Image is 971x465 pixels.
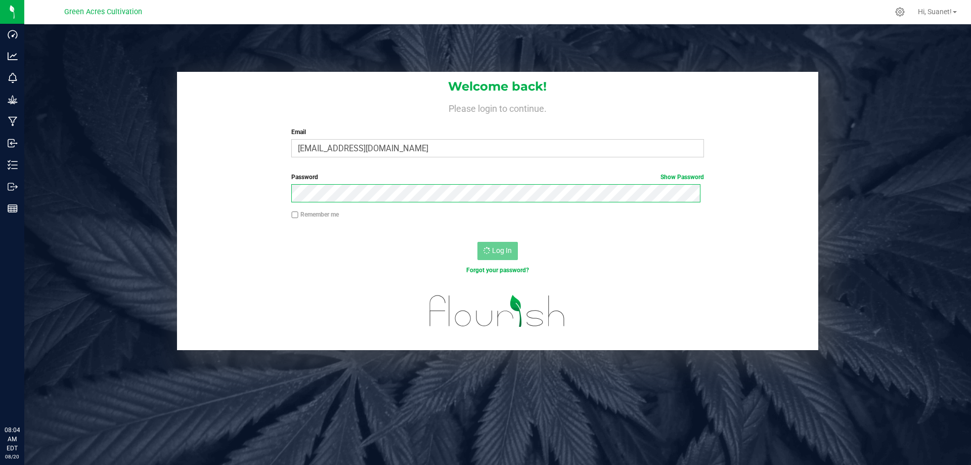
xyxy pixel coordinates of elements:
[64,8,142,16] span: Green Acres Cultivation
[177,101,818,113] h4: Please login to continue.
[291,212,298,219] input: Remember me
[8,51,18,61] inline-svg: Analytics
[466,267,529,274] a: Forgot your password?
[291,210,339,219] label: Remember me
[177,80,818,93] h1: Welcome back!
[492,246,512,255] span: Log In
[8,203,18,214] inline-svg: Reports
[918,8,952,16] span: Hi, Suanet!
[291,174,318,181] span: Password
[8,116,18,126] inline-svg: Manufacturing
[5,426,20,453] p: 08:04 AM EDT
[8,160,18,170] inline-svg: Inventory
[4,1,8,11] span: 1
[8,138,18,148] inline-svg: Inbound
[8,29,18,39] inline-svg: Dashboard
[291,128,703,137] label: Email
[894,7,906,17] div: Manage settings
[477,242,518,260] button: Log In
[417,285,578,337] img: flourish_logo.svg
[8,95,18,105] inline-svg: Grow
[5,453,20,460] p: 08/20
[660,174,704,181] a: Show Password
[8,73,18,83] inline-svg: Monitoring
[8,182,18,192] inline-svg: Outbound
